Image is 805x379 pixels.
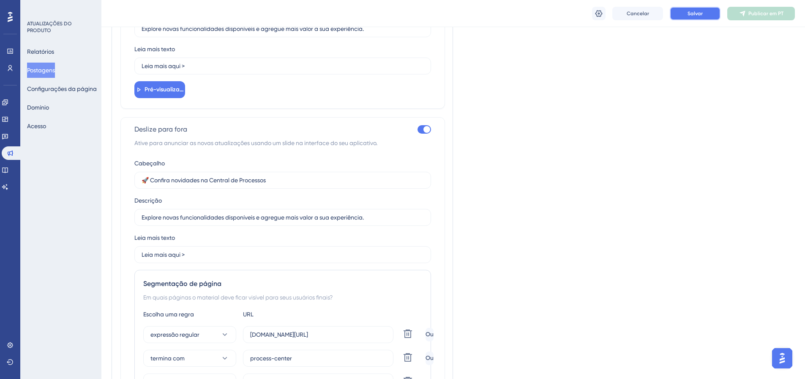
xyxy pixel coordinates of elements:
font: Pré-visualização [145,86,190,93]
font: Relatórios [27,48,54,55]
font: Postagens [27,67,55,74]
font: Escolha uma regra [143,311,194,318]
input: Leia mais > [142,61,424,71]
font: Domínio [27,104,49,111]
button: Relatórios [27,44,54,59]
font: Em quais páginas o material deve ficar visível para seus usuários finais? [143,294,333,301]
button: Configurações da página [27,81,97,96]
button: expressão regular [143,326,236,343]
font: Descrição [134,197,162,204]
font: Leia mais texto [134,46,175,52]
font: Publicar em PT [748,11,783,16]
button: Domínio [27,100,49,115]
font: Ou [426,354,434,362]
iframe: Iniciador do Assistente de IA do UserGuiding [770,346,795,371]
font: termina com [150,355,185,362]
font: ATUALIZAÇÕES DO PRODUTO [27,21,72,33]
font: Ou [426,331,434,338]
input: seusite.com/caminho [250,354,386,363]
button: Pré-visualização [134,81,185,98]
button: Postagens [27,63,55,78]
font: Leia mais texto [134,234,175,241]
font: expressão regular [150,331,199,338]
font: Segmentação de página [143,280,221,288]
input: Atualizações de produtos [142,176,424,185]
input: Vamos ver o que há de novo! [142,24,424,33]
font: Acesso [27,123,46,129]
font: Cancelar [627,11,649,16]
font: Deslize para fora [134,125,187,133]
font: Cabeçalho [134,160,165,167]
input: seusite.com/caminho [250,330,386,339]
input: Confira as últimas melhorias em nosso produto! [142,213,424,222]
font: Ative para anunciar as novas atualizações usando um slide na interface do seu aplicativo. [134,140,377,146]
font: Configurações da página [27,85,97,92]
button: Publicar em PT [727,7,795,20]
button: Acesso [27,118,46,134]
font: Salvar [688,11,703,16]
font: URL [243,311,254,318]
input: Leia mais > [142,250,424,259]
button: Salvar [670,7,720,20]
button: Cancelar [612,7,663,20]
button: termina com [143,350,236,367]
